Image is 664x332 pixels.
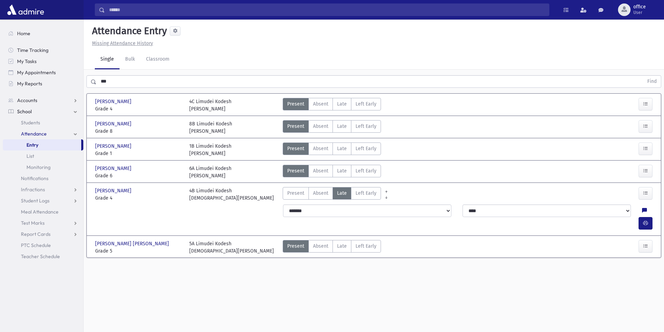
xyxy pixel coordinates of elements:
[283,142,381,157] div: AttTypes
[189,187,274,202] div: 4B Limudei Kodesh [DEMOGRAPHIC_DATA][PERSON_NAME]
[17,30,30,37] span: Home
[287,100,304,108] span: Present
[3,217,83,229] a: Test Marks
[283,187,381,202] div: AttTypes
[3,251,83,262] a: Teacher Schedule
[337,242,347,250] span: Late
[3,162,83,173] a: Monitoring
[313,167,328,175] span: Absent
[189,165,231,179] div: 6A Limudei Kodesh [PERSON_NAME]
[3,128,83,139] a: Attendance
[3,67,83,78] a: My Appointments
[313,190,328,197] span: Absent
[21,119,40,126] span: Students
[3,229,83,240] a: Report Cards
[189,240,274,255] div: 5A Limudei Kodesh [DEMOGRAPHIC_DATA][PERSON_NAME]
[313,242,328,250] span: Absent
[21,242,51,248] span: PTC Schedule
[95,98,133,105] span: [PERSON_NAME]
[287,167,304,175] span: Present
[17,97,37,103] span: Accounts
[17,47,48,53] span: Time Tracking
[313,145,328,152] span: Absent
[21,131,47,137] span: Attendance
[283,165,381,179] div: AttTypes
[95,120,133,128] span: [PERSON_NAME]
[283,98,381,113] div: AttTypes
[356,167,376,175] span: Left Early
[21,220,45,226] span: Test Marks
[95,194,182,202] span: Grade 4
[356,145,376,152] span: Left Early
[120,50,140,69] a: Bulk
[3,184,83,195] a: Infractions
[189,120,232,135] div: 8B Limudei Kodesh [PERSON_NAME]
[3,139,81,150] a: Entry
[3,150,83,162] a: List
[3,78,83,89] a: My Reports
[105,3,549,16] input: Search
[95,165,133,172] span: [PERSON_NAME]
[337,167,347,175] span: Late
[89,40,153,46] a: Missing Attendance History
[287,123,304,130] span: Present
[633,4,646,10] span: office
[6,3,46,17] img: AdmirePro
[3,106,83,117] a: School
[313,123,328,130] span: Absent
[21,253,60,260] span: Teacher Schedule
[17,80,42,87] span: My Reports
[95,128,182,135] span: Grade 8
[643,76,661,87] button: Find
[3,95,83,106] a: Accounts
[337,190,347,197] span: Late
[21,209,59,215] span: Meal Attendance
[95,105,182,113] span: Grade 4
[337,123,347,130] span: Late
[3,45,83,56] a: Time Tracking
[287,190,304,197] span: Present
[17,58,37,64] span: My Tasks
[21,175,48,182] span: Notifications
[26,164,51,170] span: Monitoring
[337,145,347,152] span: Late
[189,98,231,113] div: 4C Limudei Kodesh [PERSON_NAME]
[95,247,182,255] span: Grade 5
[95,240,170,247] span: [PERSON_NAME] [PERSON_NAME]
[95,150,182,157] span: Grade 1
[26,142,38,148] span: Entry
[95,50,120,69] a: Single
[21,186,45,193] span: Infractions
[95,187,133,194] span: [PERSON_NAME]
[633,10,646,15] span: User
[95,142,133,150] span: [PERSON_NAME]
[356,100,376,108] span: Left Early
[140,50,175,69] a: Classroom
[26,153,34,159] span: List
[17,69,56,76] span: My Appointments
[3,28,83,39] a: Home
[95,172,182,179] span: Grade 6
[287,242,304,250] span: Present
[356,123,376,130] span: Left Early
[3,206,83,217] a: Meal Attendance
[17,108,32,115] span: School
[337,100,347,108] span: Late
[21,198,49,204] span: Student Logs
[287,145,304,152] span: Present
[3,117,83,128] a: Students
[21,231,51,237] span: Report Cards
[3,173,83,184] a: Notifications
[189,142,231,157] div: 1B Limudei Kodesh [PERSON_NAME]
[3,240,83,251] a: PTC Schedule
[89,25,167,37] h5: Attendance Entry
[313,100,328,108] span: Absent
[3,56,83,67] a: My Tasks
[356,242,376,250] span: Left Early
[92,40,153,46] u: Missing Attendance History
[356,190,376,197] span: Left Early
[3,195,83,206] a: Student Logs
[283,240,381,255] div: AttTypes
[283,120,381,135] div: AttTypes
